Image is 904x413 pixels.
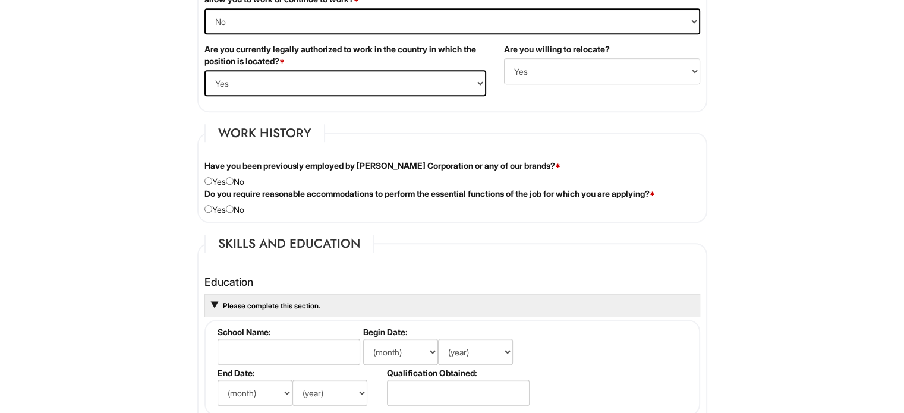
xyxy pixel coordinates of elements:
select: (Yes / No) [204,8,700,34]
label: Are you currently legally authorized to work in the country in which the position is located? [204,43,486,67]
div: Yes No [196,188,709,216]
div: Yes No [196,160,709,188]
label: End Date: [218,368,382,378]
select: (Yes / No) [204,70,486,96]
label: Have you been previously employed by [PERSON_NAME] Corporation or any of our brands? [204,160,560,172]
label: School Name: [218,327,358,337]
h4: Education [204,276,700,288]
label: Do you require reasonable accommodations to perform the essential functions of the job for which ... [204,188,655,200]
select: (Yes / No) [504,58,700,84]
label: Qualification Obtained: [387,368,528,378]
a: Please complete this section. [222,301,320,310]
label: Begin Date: [363,327,528,337]
label: Are you willing to relocate? [504,43,610,55]
legend: Skills and Education [204,235,374,253]
legend: Work History [204,124,325,142]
